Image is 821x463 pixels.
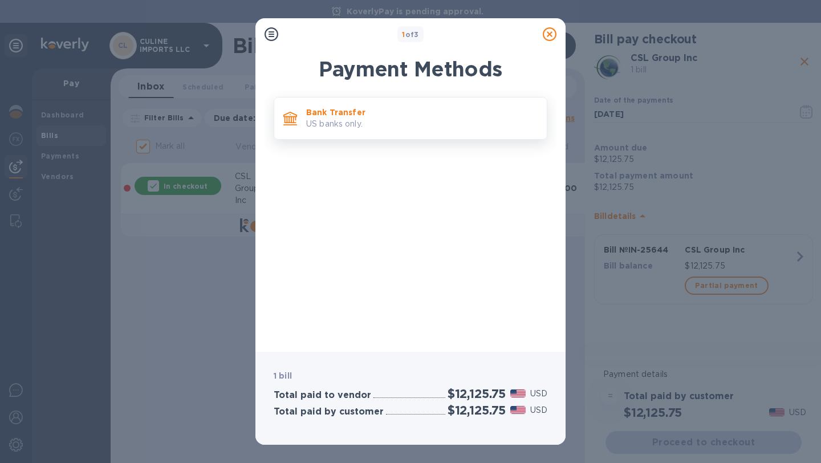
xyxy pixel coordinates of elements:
p: USD [530,404,547,416]
b: of 3 [402,30,419,39]
h2: $12,125.75 [448,403,506,417]
b: 1 bill [274,371,292,380]
p: USD [530,388,547,400]
h3: Total paid by customer [274,407,384,417]
h2: $12,125.75 [448,387,506,401]
h3: Total paid to vendor [274,390,371,401]
p: Bank Transfer [306,107,538,118]
img: USD [510,389,526,397]
p: US banks only. [306,118,538,130]
h1: Payment Methods [274,57,547,81]
span: 1 [402,30,405,39]
img: USD [510,406,526,414]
